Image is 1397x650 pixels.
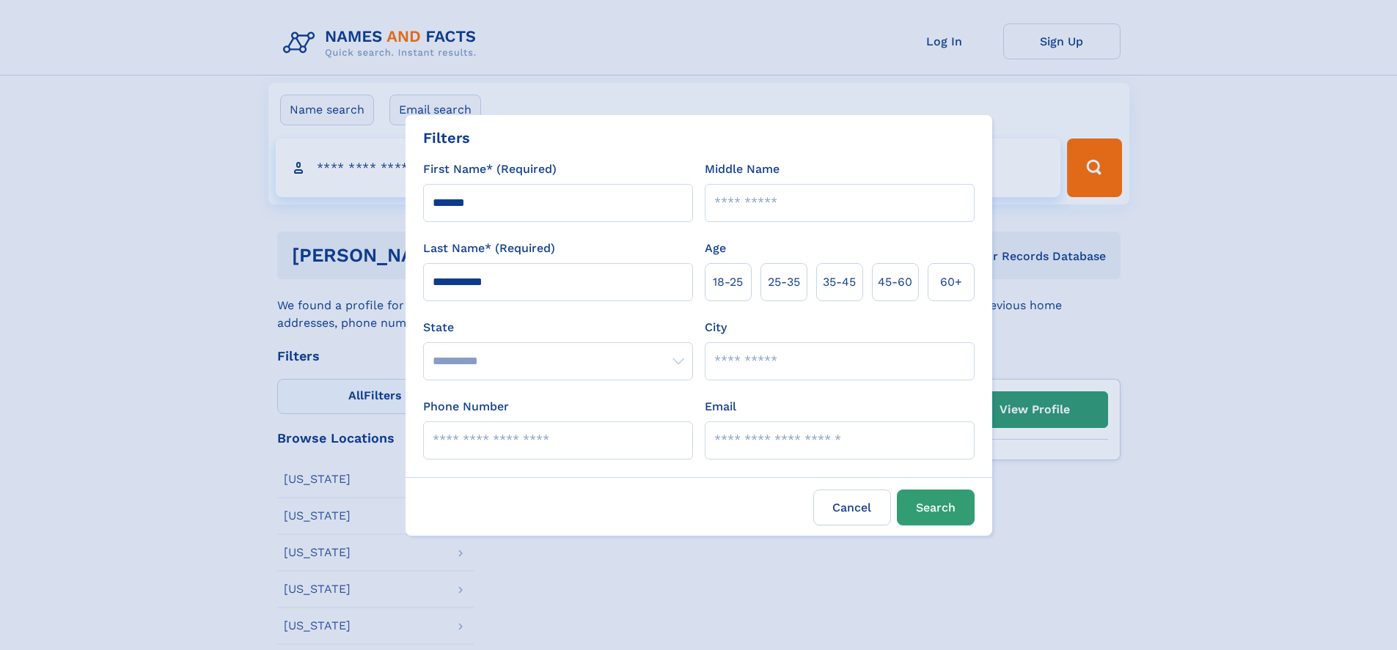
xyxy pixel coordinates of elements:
[705,319,727,336] label: City
[423,127,470,149] div: Filters
[813,490,891,525] label: Cancel
[705,398,736,416] label: Email
[713,273,743,291] span: 18‑25
[423,240,555,257] label: Last Name* (Required)
[423,160,557,178] label: First Name* (Required)
[768,273,800,291] span: 25‑35
[878,273,912,291] span: 45‑60
[897,490,975,525] button: Search
[423,319,693,336] label: State
[705,160,780,178] label: Middle Name
[823,273,856,291] span: 35‑45
[423,398,509,416] label: Phone Number
[705,240,726,257] label: Age
[940,273,962,291] span: 60+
